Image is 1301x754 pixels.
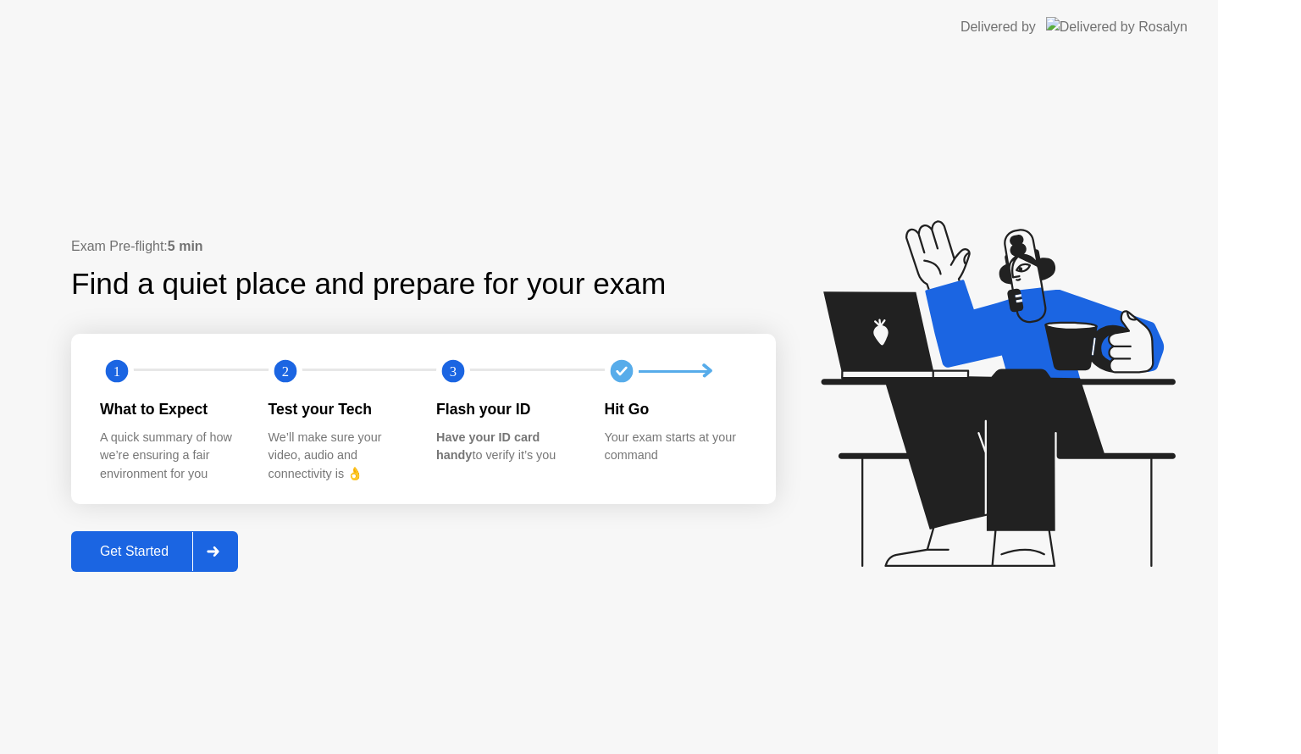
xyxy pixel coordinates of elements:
[113,363,120,380] text: 1
[100,429,241,484] div: A quick summary of how we’re ensuring a fair environment for you
[450,363,457,380] text: 3
[269,429,410,484] div: We’ll make sure your video, audio and connectivity is 👌
[961,17,1036,37] div: Delivered by
[436,398,578,420] div: Flash your ID
[71,236,776,257] div: Exam Pre-flight:
[1046,17,1188,36] img: Delivered by Rosalyn
[436,429,578,465] div: to verify it’s you
[76,544,192,559] div: Get Started
[605,429,746,465] div: Your exam starts at your command
[269,398,410,420] div: Test your Tech
[281,363,288,380] text: 2
[100,398,241,420] div: What to Expect
[436,430,540,463] b: Have your ID card handy
[71,531,238,572] button: Get Started
[605,398,746,420] div: Hit Go
[168,239,203,253] b: 5 min
[71,262,668,307] div: Find a quiet place and prepare for your exam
